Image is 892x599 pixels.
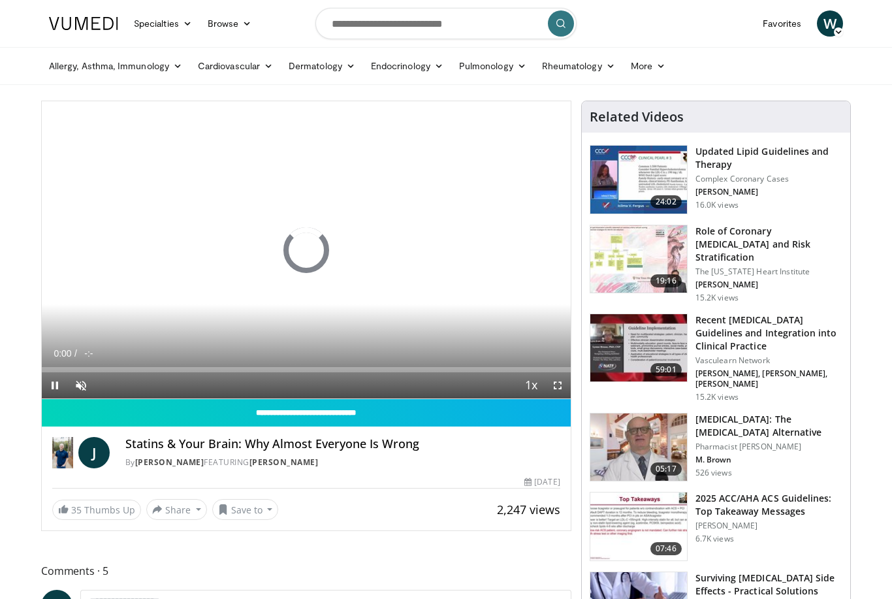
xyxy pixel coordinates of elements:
img: 87825f19-cf4c-4b91-bba1-ce218758c6bb.150x105_q85_crop-smart_upscale.jpg [590,314,687,382]
div: By FEATURING [125,457,560,468]
a: J [78,437,110,468]
p: 16.0K views [695,200,739,210]
p: [PERSON_NAME] [695,521,842,531]
button: Share [146,499,207,520]
p: [PERSON_NAME] [695,280,842,290]
span: 2,247 views [497,502,560,517]
a: W [817,10,843,37]
span: 35 [71,504,82,516]
p: Pharmacist [PERSON_NAME] [695,442,842,452]
a: Rheumatology [534,53,623,79]
input: Search topics, interventions [315,8,577,39]
span: Comments 5 [41,562,571,579]
div: Progress Bar [42,367,571,372]
a: 05:17 [MEDICAL_DATA]: The [MEDICAL_DATA] Alternative Pharmacist [PERSON_NAME] M. Brown 526 views [590,413,842,482]
button: Pause [42,372,68,398]
img: 1efa8c99-7b8a-4ab5-a569-1c219ae7bd2c.150x105_q85_crop-smart_upscale.jpg [590,225,687,293]
a: [PERSON_NAME] [249,457,319,468]
button: Save to [212,499,279,520]
span: 0:00 [54,348,71,359]
button: Fullscreen [545,372,571,398]
img: ce9609b9-a9bf-4b08-84dd-8eeb8ab29fc6.150x105_q85_crop-smart_upscale.jpg [590,413,687,481]
span: 59:01 [650,363,682,376]
div: [DATE] [524,476,560,488]
p: 15.2K views [695,392,739,402]
p: M. Brown [695,455,842,465]
img: 77f671eb-9394-4acc-bc78-a9f077f94e00.150x105_q85_crop-smart_upscale.jpg [590,146,687,214]
p: 6.7K views [695,534,734,544]
a: Favorites [755,10,809,37]
button: Unmute [68,372,94,398]
img: Dr. Jordan Rennicke [52,437,73,468]
img: VuMedi Logo [49,17,118,30]
p: [PERSON_NAME] [695,187,842,197]
a: Dermatology [281,53,363,79]
a: 19:16 Role of Coronary [MEDICAL_DATA] and Risk Stratification The [US_STATE] Heart Institute [PER... [590,225,842,303]
p: 15.2K views [695,293,739,303]
span: 19:16 [650,274,682,287]
a: Pulmonology [451,53,534,79]
span: 05:17 [650,462,682,476]
a: [PERSON_NAME] [135,457,204,468]
video-js: Video Player [42,101,571,399]
a: Specialties [126,10,200,37]
a: 24:02 Updated Lipid Guidelines and Therapy Complex Coronary Cases [PERSON_NAME] 16.0K views [590,145,842,214]
button: Playback Rate [518,372,545,398]
p: [PERSON_NAME], [PERSON_NAME], [PERSON_NAME] [695,368,842,389]
p: The [US_STATE] Heart Institute [695,267,842,277]
a: Cardiovascular [190,53,281,79]
img: 369ac253-1227-4c00-b4e1-6e957fd240a8.150x105_q85_crop-smart_upscale.jpg [590,493,687,560]
a: 35 Thumbs Up [52,500,141,520]
a: More [623,53,673,79]
a: Endocrinology [363,53,451,79]
a: 07:46 2025 ACC/AHA ACS Guidelines: Top Takeaway Messages [PERSON_NAME] 6.7K views [590,492,842,561]
p: Complex Coronary Cases [695,174,842,184]
h3: Role of Coronary [MEDICAL_DATA] and Risk Stratification [695,225,842,264]
h4: Related Videos [590,109,684,125]
h3: [MEDICAL_DATA]: The [MEDICAL_DATA] Alternative [695,413,842,439]
h3: Updated Lipid Guidelines and Therapy [695,145,842,171]
a: Browse [200,10,260,37]
a: 59:01 Recent [MEDICAL_DATA] Guidelines and Integration into Clinical Practice Vasculearn Network ... [590,314,842,402]
h4: Statins & Your Brain: Why Almost Everyone Is Wrong [125,437,560,451]
h3: 2025 ACC/AHA ACS Guidelines: Top Takeaway Messages [695,492,842,518]
h3: Recent [MEDICAL_DATA] Guidelines and Integration into Clinical Practice [695,314,842,353]
a: Allergy, Asthma, Immunology [41,53,190,79]
span: 07:46 [650,542,682,555]
h3: Surviving [MEDICAL_DATA] Side Effects - Practical Solutions [695,572,842,598]
span: -:- [84,348,93,359]
span: 24:02 [650,195,682,208]
p: 526 views [695,468,732,478]
span: / [74,348,77,359]
p: Vasculearn Network [695,355,842,366]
